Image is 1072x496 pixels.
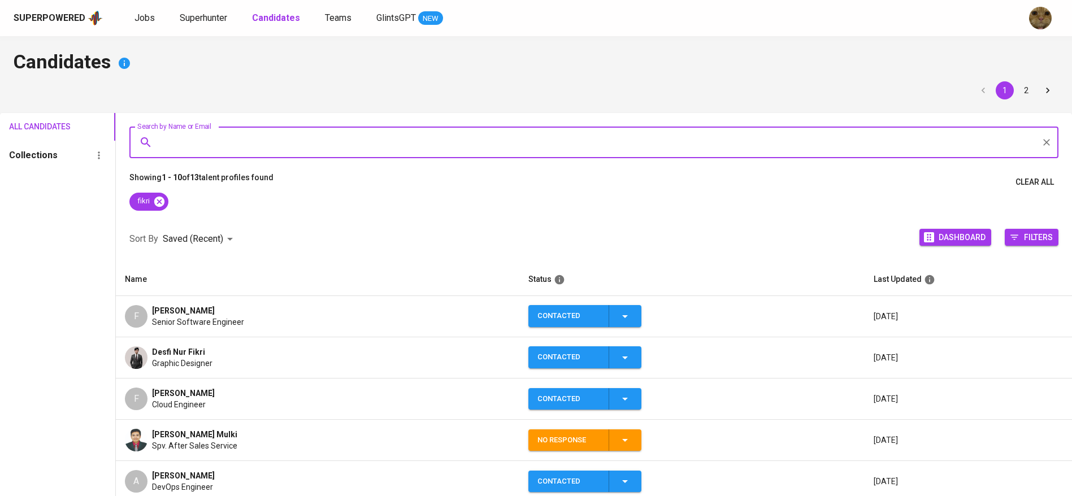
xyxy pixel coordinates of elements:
span: DevOps Engineer [152,481,213,493]
a: Teams [325,11,354,25]
p: [DATE] [874,311,1063,322]
div: Contacted [537,346,600,368]
th: Status [519,263,865,296]
p: Saved (Recent) [163,232,223,246]
button: Contacted [528,471,641,493]
th: Name [116,263,519,296]
span: Cloud Engineer [152,399,206,410]
b: 1 - 10 [162,173,182,182]
img: app logo [88,10,103,27]
div: Contacted [537,305,600,327]
p: Showing of talent profiles found [129,172,274,193]
p: [DATE] [874,476,1063,487]
span: Desfi Nur Fikri [152,346,205,358]
span: Graphic Designer [152,358,212,369]
button: Contacted [528,305,641,327]
button: Go to next page [1039,81,1057,99]
th: Last Updated [865,263,1072,296]
img: bdf813f732613fe4739342d81f653469.jpeg [125,346,147,369]
span: Dashboard [939,229,986,245]
span: [PERSON_NAME] [152,305,215,316]
span: Jobs [134,12,155,23]
p: [DATE] [874,352,1063,363]
button: Filters [1005,229,1058,246]
span: [PERSON_NAME] [152,470,215,481]
h6: Collections [9,147,58,163]
span: [PERSON_NAME] Mulki [152,429,237,440]
button: No Response [528,429,641,451]
button: Clear All [1011,172,1058,193]
span: All Candidates [9,120,57,134]
span: fikri [129,196,157,207]
div: F [125,305,147,328]
div: Contacted [537,388,600,410]
span: Teams [325,12,351,23]
h4: Candidates [14,50,1058,77]
p: [DATE] [874,393,1063,404]
b: Candidates [252,12,300,23]
button: Contacted [528,346,641,368]
div: Contacted [537,471,600,493]
div: Superpowered [14,12,85,25]
b: 13 [190,173,199,182]
button: Go to page 2 [1017,81,1035,99]
span: Filters [1024,229,1053,245]
img: ec6c0910-f960-4a00-a8f8-c5744e41279e.jpg [1029,7,1052,29]
span: Senior Software Engineer [152,316,244,328]
button: Clear [1039,134,1054,150]
img: 056ebd0e5292b315eda82639b410f70d.jpg [125,429,147,451]
div: A [125,470,147,493]
div: No Response [537,429,600,451]
a: Jobs [134,11,157,25]
div: F [125,388,147,410]
button: Contacted [528,388,641,410]
a: Candidates [252,11,302,25]
div: Saved (Recent) [163,229,237,250]
a: Superpoweredapp logo [14,10,103,27]
a: Superhunter [180,11,229,25]
span: GlintsGPT [376,12,416,23]
span: Spv. After Sales Service [152,440,237,451]
span: [PERSON_NAME] [152,388,215,399]
nav: pagination navigation [973,81,1058,99]
p: [DATE] [874,434,1063,446]
p: Sort By [129,232,158,246]
div: fikri [129,193,168,211]
span: NEW [418,13,443,24]
button: page 1 [996,81,1014,99]
span: Clear All [1015,175,1054,189]
button: Dashboard [919,229,991,246]
span: Superhunter [180,12,227,23]
a: GlintsGPT NEW [376,11,443,25]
